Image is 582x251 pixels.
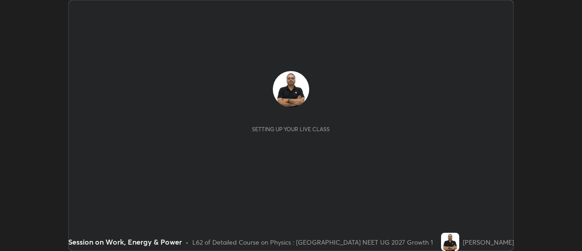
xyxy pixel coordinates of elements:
img: c64a45410bbe405998bfe880a3b0076b.jpg [441,233,459,251]
img: c64a45410bbe405998bfe880a3b0076b.jpg [273,71,309,108]
div: L62 of Detailed Course on Physics : [GEOGRAPHIC_DATA] NEET UG 2027 Growth 1 [192,237,433,247]
div: Setting up your live class [252,126,330,133]
div: [PERSON_NAME] [463,237,514,247]
div: Session on Work, Energy & Power [68,236,182,247]
div: • [186,237,189,247]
